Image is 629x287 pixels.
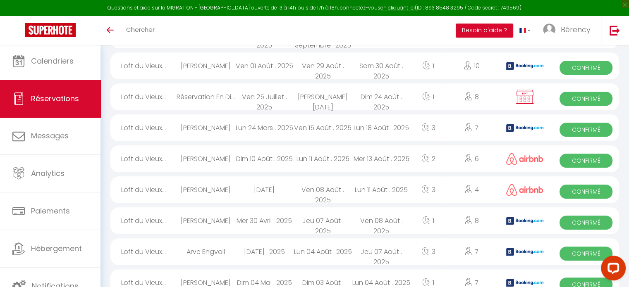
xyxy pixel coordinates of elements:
[561,24,591,35] span: Bérency
[31,56,74,66] span: Calendriers
[31,168,65,178] span: Analytics
[120,16,161,45] a: Chercher
[25,23,76,37] img: Super Booking
[543,24,555,36] img: ...
[31,93,79,104] span: Réservations
[31,243,82,254] span: Hébergement
[456,24,513,38] button: Besoin d'aide ?
[594,252,629,287] iframe: LiveChat chat widget
[610,25,620,36] img: logout
[31,130,69,141] span: Messages
[537,16,601,45] a: ... Bérency
[31,206,70,216] span: Paiements
[126,25,155,34] span: Chercher
[380,4,415,11] a: en cliquant ici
